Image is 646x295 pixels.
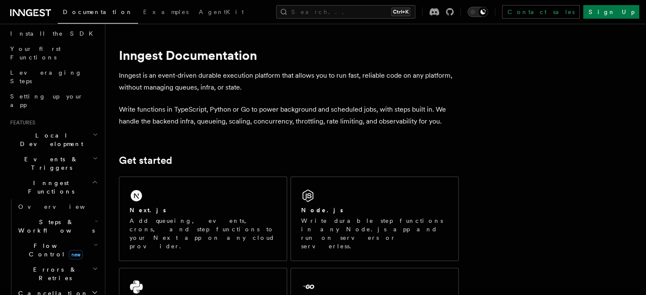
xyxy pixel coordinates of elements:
h1: Inngest Documentation [119,48,459,63]
a: Contact sales [502,5,580,19]
span: Errors & Retries [15,265,92,282]
span: Install the SDK [10,30,98,37]
span: new [69,250,83,259]
p: Write durable step functions in any Node.js app and run on servers or serverless. [301,216,448,250]
button: Flow Controlnew [15,238,100,262]
a: Leveraging Steps [7,65,100,89]
span: Steps & Workflows [15,218,95,235]
button: Search...Ctrl+K [276,5,415,19]
span: Features [7,119,35,126]
a: Your first Functions [7,41,100,65]
kbd: Ctrl+K [391,8,410,16]
a: Get started [119,155,172,166]
span: Overview [18,203,106,210]
p: Inngest is an event-driven durable execution platform that allows you to run fast, reliable code ... [119,70,459,93]
button: Errors & Retries [15,262,100,286]
a: Sign Up [583,5,639,19]
span: Setting up your app [10,93,83,108]
a: Install the SDK [7,26,100,41]
h2: Next.js [130,206,166,214]
span: Documentation [63,8,133,15]
span: Your first Functions [10,45,61,61]
a: Overview [15,199,100,214]
button: Toggle dark mode [468,7,488,17]
a: Node.jsWrite durable step functions in any Node.js app and run on servers or serverless. [291,177,459,261]
span: Flow Control [15,242,93,258]
p: Add queueing, events, crons, and step functions to your Next app on any cloud provider. [130,216,276,250]
a: Setting up your app [7,89,100,112]
p: Write functions in TypeScript, Python or Go to power background and scheduled jobs, with steps bu... [119,104,459,127]
button: Inngest Functions [7,175,100,199]
button: Local Development [7,128,100,152]
span: AgentKit [199,8,244,15]
span: Leveraging Steps [10,69,82,84]
a: Documentation [58,3,138,24]
span: Events & Triggers [7,155,93,172]
span: Local Development [7,131,93,148]
span: Examples [143,8,189,15]
button: Events & Triggers [7,152,100,175]
a: Examples [138,3,194,23]
a: Next.jsAdd queueing, events, crons, and step functions to your Next app on any cloud provider. [119,177,287,261]
span: Inngest Functions [7,179,92,196]
button: Steps & Workflows [15,214,100,238]
h2: Node.js [301,206,343,214]
a: AgentKit [194,3,249,23]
